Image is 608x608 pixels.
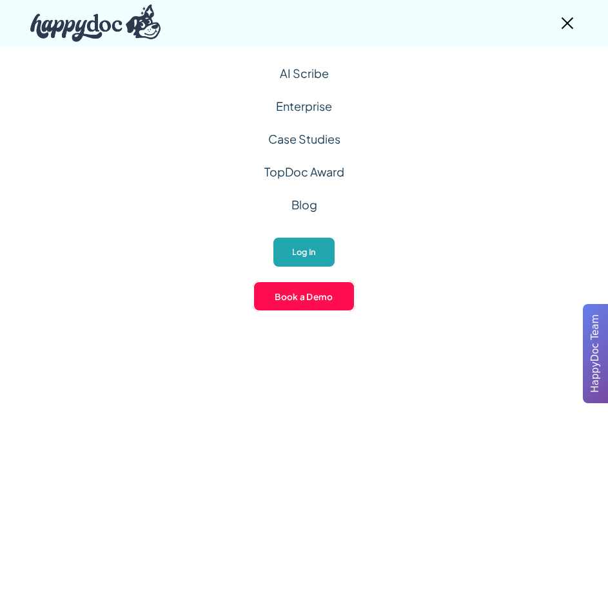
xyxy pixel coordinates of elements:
[264,155,344,188] a: TopDoc Award
[272,236,336,268] a: Log In
[253,281,355,312] a: Book a Demo
[291,188,317,221] a: Blog
[30,1,161,45] a: home
[280,57,329,90] a: AI Scribe
[30,5,161,42] img: HappyDoc Logo: A happy dog with his ear up, listening.
[276,90,332,122] a: Enterprise
[268,122,340,155] a: Case Studies
[552,8,578,39] div: menu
